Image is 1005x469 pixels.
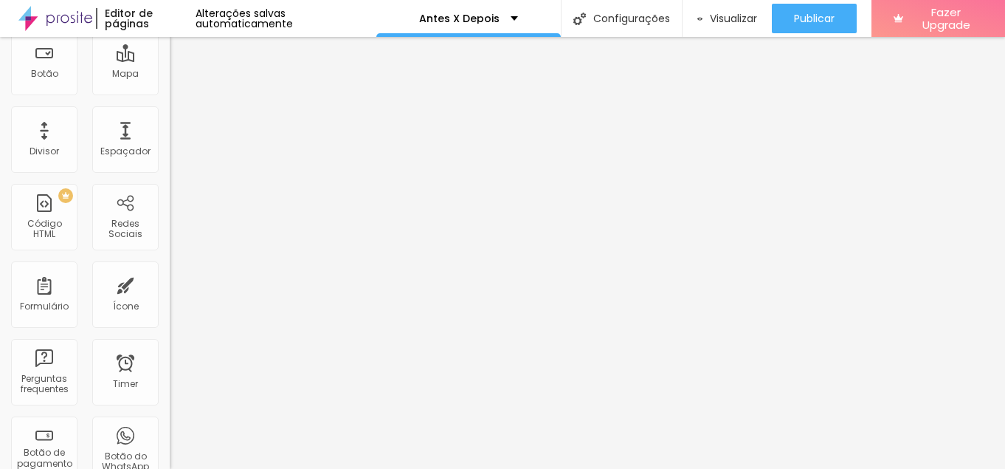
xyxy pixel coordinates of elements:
[15,219,73,240] div: Código HTML
[113,379,138,389] div: Timer
[909,6,983,32] span: Fazer Upgrade
[772,4,857,33] button: Publicar
[419,13,500,24] p: Antes X Depois
[573,13,586,25] img: Icone
[697,13,702,25] img: view-1.svg
[683,4,772,33] button: Visualizar
[196,8,376,29] div: Alterações salvas automaticamente
[96,8,196,29] div: Editor de páginas
[20,301,69,312] div: Formulário
[113,301,139,312] div: Ícone
[30,146,59,157] div: Divisor
[96,219,154,240] div: Redes Sociais
[15,374,73,395] div: Perguntas frequentes
[710,13,757,24] span: Visualizar
[170,37,1005,469] iframe: Editor
[112,69,139,79] div: Mapa
[31,69,58,79] div: Botão
[100,146,151,157] div: Espaçador
[794,13,835,24] span: Publicar
[15,448,73,469] div: Botão de pagamento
